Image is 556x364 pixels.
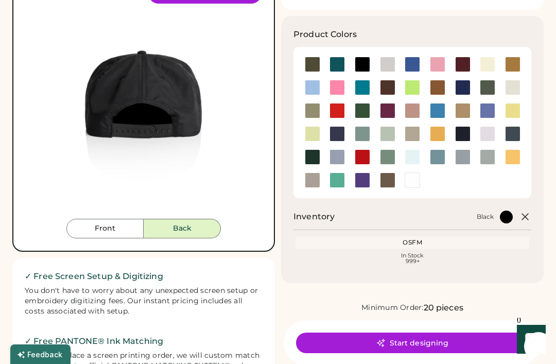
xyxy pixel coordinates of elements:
[477,213,494,221] div: Black
[144,219,221,238] button: Back
[25,335,263,348] h2: ✓ Free PANTONE® Ink Matching
[507,318,551,362] iframe: Front Chat
[25,270,263,283] h2: ✓ Free Screen Setup & Digitizing
[361,303,424,313] div: Minimum Order:
[296,333,529,353] button: Start designing
[25,286,263,317] div: You don't have to worry about any unexpected screen setup or embroidery digitizing fees. Our inst...
[293,211,335,223] h2: Inventory
[298,238,527,247] div: OSFM
[293,28,357,41] h3: Product Colors
[66,219,144,238] button: Front
[424,302,463,314] div: 20 pieces
[298,253,527,264] div: In Stock 999+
